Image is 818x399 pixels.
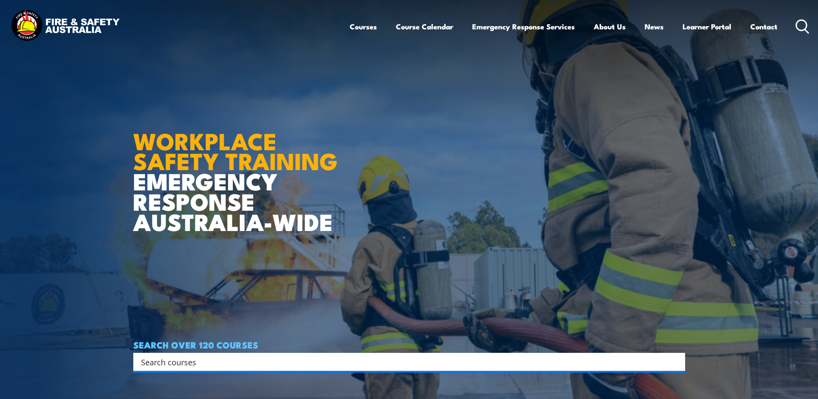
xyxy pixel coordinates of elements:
form: Search form [143,356,668,368]
h1: EMERGENCY RESPONSE AUSTRALIA-WIDE [133,109,344,231]
a: About Us [594,15,626,38]
a: Contact [750,15,777,38]
a: Learner Portal [683,15,731,38]
a: Emergency Response Services [472,15,575,38]
h4: SEARCH OVER 120 COURSES [133,340,685,349]
a: Courses [350,15,377,38]
a: Course Calendar [396,15,453,38]
a: News [645,15,664,38]
strong: WORKPLACE SAFETY TRAINING [133,122,338,178]
button: Search magnifier button [670,356,682,368]
input: Search input [141,355,666,368]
